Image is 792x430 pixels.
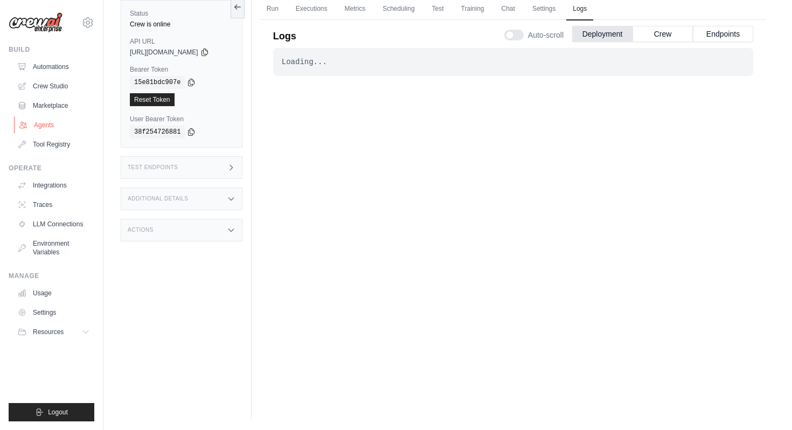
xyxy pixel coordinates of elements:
label: Bearer Token [130,65,233,74]
button: Endpoints [693,26,753,42]
span: Auto-scroll [528,30,564,40]
img: Logo [9,12,62,33]
a: Automations [13,58,94,75]
code: 38f254726881 [130,126,185,138]
p: Logs [273,29,296,44]
a: Usage [13,285,94,302]
a: Settings [13,304,94,321]
div: Crew is online [130,20,233,29]
a: Agents [14,116,95,134]
button: Deployment [572,26,633,42]
a: Tool Registry [13,136,94,153]
a: LLM Connections [13,216,94,233]
div: Build [9,45,94,54]
h3: Test Endpoints [128,164,178,171]
a: Traces [13,196,94,213]
div: Operate [9,164,94,172]
div: Loading... [282,57,745,67]
h3: Actions [128,227,154,233]
label: User Bearer Token [130,115,233,123]
label: API URL [130,37,233,46]
a: Marketplace [13,97,94,114]
span: [URL][DOMAIN_NAME] [130,48,198,57]
button: Resources [13,323,94,341]
code: 15e81bdc907e [130,76,185,89]
a: Environment Variables [13,235,94,261]
div: Widget de chat [738,378,792,430]
a: Crew Studio [13,78,94,95]
div: Manage [9,272,94,280]
h3: Additional Details [128,196,188,202]
a: Integrations [13,177,94,194]
button: Crew [633,26,693,42]
span: Logout [48,408,68,417]
iframe: Chat Widget [738,378,792,430]
button: Logout [9,403,94,421]
label: Status [130,9,233,18]
a: Reset Token [130,93,175,106]
span: Resources [33,328,64,336]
